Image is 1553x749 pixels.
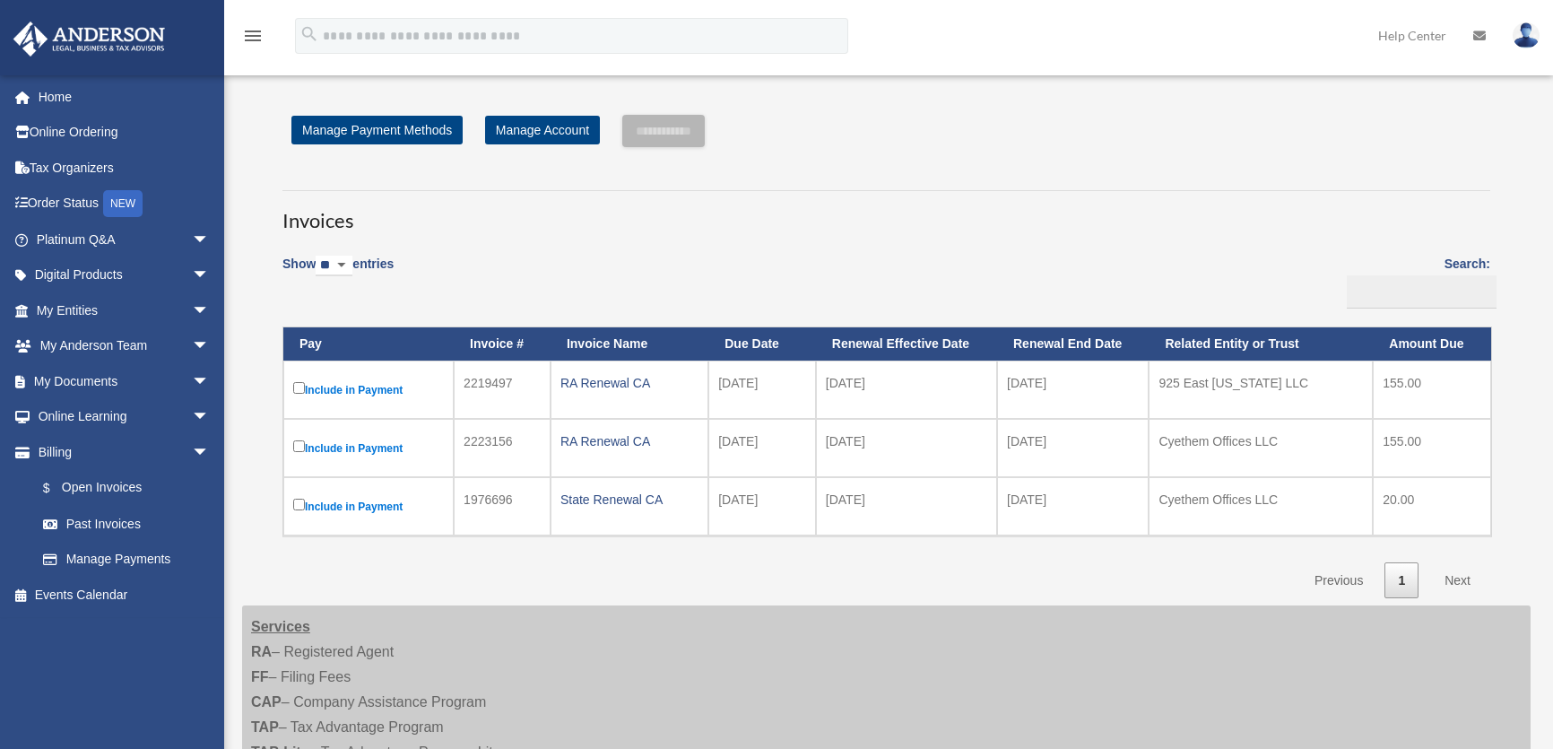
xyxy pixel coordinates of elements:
[53,477,62,500] span: $
[293,495,444,518] label: Include in Payment
[192,328,228,365] span: arrow_drop_down
[1431,562,1484,599] a: Next
[251,669,269,684] strong: FF
[13,399,237,435] a: Online Learningarrow_drop_down
[192,363,228,400] span: arrow_drop_down
[1340,253,1490,309] label: Search:
[560,370,698,396] div: RA Renewal CA
[242,25,264,47] i: menu
[454,361,551,419] td: 2219497
[708,477,816,536] td: [DATE]
[192,399,228,436] span: arrow_drop_down
[25,470,219,507] a: $Open Invoices
[13,79,237,115] a: Home
[816,477,997,536] td: [DATE]
[708,419,816,477] td: [DATE]
[251,694,282,710] strong: CAP
[997,327,1149,361] th: Renewal End Date: activate to sort column ascending
[454,477,551,536] td: 1976696
[1384,562,1419,599] a: 1
[282,190,1490,235] h3: Invoices
[291,116,463,144] a: Manage Payment Methods
[997,477,1149,536] td: [DATE]
[316,256,352,276] select: Showentries
[251,719,279,735] strong: TAP
[293,440,305,452] input: Include in Payment
[103,190,143,217] div: NEW
[454,327,551,361] th: Invoice #: activate to sort column ascending
[293,437,444,459] label: Include in Payment
[25,506,228,542] a: Past Invoices
[997,361,1149,419] td: [DATE]
[485,116,600,144] a: Manage Account
[13,577,237,613] a: Events Calendar
[997,419,1149,477] td: [DATE]
[1373,361,1491,419] td: 155.00
[13,434,228,470] a: Billingarrow_drop_down
[454,419,551,477] td: 2223156
[192,222,228,258] span: arrow_drop_down
[282,253,394,294] label: Show entries
[551,327,708,361] th: Invoice Name: activate to sort column ascending
[816,361,997,419] td: [DATE]
[299,24,319,44] i: search
[293,379,444,401] label: Include in Payment
[251,644,272,659] strong: RA
[13,186,237,222] a: Order StatusNEW
[1149,477,1373,536] td: Cyethem Offices LLC
[816,327,997,361] th: Renewal Effective Date: activate to sort column ascending
[560,487,698,512] div: State Renewal CA
[293,499,305,510] input: Include in Payment
[708,327,816,361] th: Due Date: activate to sort column ascending
[1373,477,1491,536] td: 20.00
[251,619,310,634] strong: Services
[816,419,997,477] td: [DATE]
[13,363,237,399] a: My Documentsarrow_drop_down
[13,257,237,293] a: Digital Productsarrow_drop_down
[1513,22,1540,48] img: User Pic
[13,222,237,257] a: Platinum Q&Aarrow_drop_down
[13,115,237,151] a: Online Ordering
[1301,562,1376,599] a: Previous
[192,434,228,471] span: arrow_drop_down
[8,22,170,57] img: Anderson Advisors Platinum Portal
[283,327,454,361] th: Pay: activate to sort column descending
[1373,419,1491,477] td: 155.00
[13,292,237,328] a: My Entitiesarrow_drop_down
[25,542,228,578] a: Manage Payments
[293,382,305,394] input: Include in Payment
[13,328,237,364] a: My Anderson Teamarrow_drop_down
[560,429,698,454] div: RA Renewal CA
[1149,419,1373,477] td: Cyethem Offices LLC
[708,361,816,419] td: [DATE]
[1347,275,1497,309] input: Search:
[1149,327,1373,361] th: Related Entity or Trust: activate to sort column ascending
[192,257,228,294] span: arrow_drop_down
[1149,361,1373,419] td: 925 East [US_STATE] LLC
[13,150,237,186] a: Tax Organizers
[242,31,264,47] a: menu
[1373,327,1491,361] th: Amount Due: activate to sort column ascending
[192,292,228,329] span: arrow_drop_down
